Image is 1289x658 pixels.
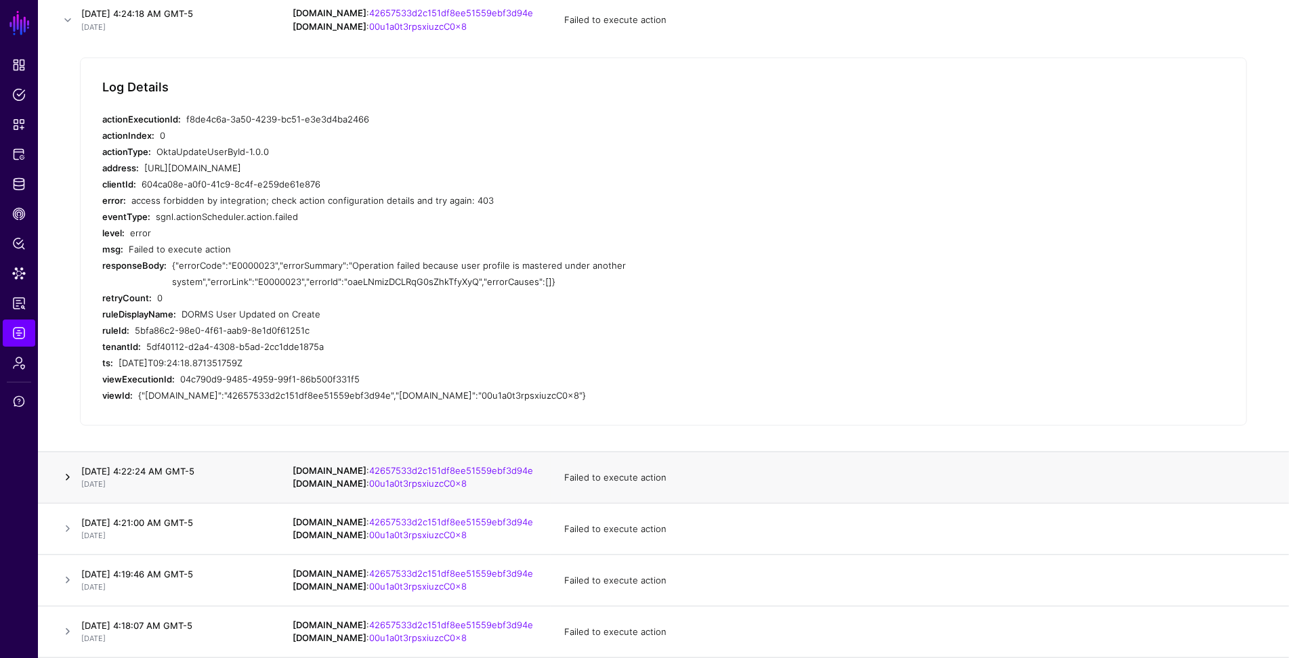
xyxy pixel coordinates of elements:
[3,141,35,168] a: Protected Systems
[142,176,644,192] div: 604ca08e-a0f0-41c9-8c4f-e259de61e876
[12,58,26,72] span: Dashboard
[102,341,141,352] strong: tenantId:
[369,7,533,18] a: 42657533d2c151df8ee51559ebf3d94e
[293,517,366,527] strong: [DOMAIN_NAME]
[12,177,26,191] span: Identity Data Fabric
[369,465,533,476] a: 42657533d2c151df8ee51559ebf3d94e
[102,146,151,157] strong: actionType:
[293,568,366,579] strong: [DOMAIN_NAME]
[102,227,125,238] strong: level:
[293,478,366,489] strong: [DOMAIN_NAME]
[102,244,123,255] strong: msg:
[102,211,150,222] strong: eventType:
[102,357,113,368] strong: ts:
[186,111,644,127] div: f8de4c6a-3a50-4239-bc51-e3e3d4ba2466
[551,503,1289,554] td: Failed to execute action
[279,503,551,554] td: : :
[369,21,467,32] a: 00u1a0t3rpsxiuzcC0x8
[3,230,35,257] a: Policy Lens
[160,127,644,144] div: 0
[119,355,644,371] div: [DATE]T09:24:18.871351759Z
[81,582,266,593] p: [DATE]
[102,309,176,320] strong: ruleDisplayName:
[102,130,154,141] strong: actionIndex:
[3,81,35,108] a: Policies
[131,192,644,209] div: access forbidden by integration; check action configuration details and try again: 403
[172,257,644,290] div: {"errorCode":"E0000023","errorSummary":"Operation failed because user profile is mastered under a...
[81,530,266,542] p: [DATE]
[81,633,266,644] p: [DATE]
[12,356,26,370] span: Admin
[12,326,26,340] span: Logs
[12,88,26,102] span: Policies
[3,111,35,138] a: Snippets
[3,260,35,287] a: Data Lens
[102,260,167,271] strong: responseBody:
[102,325,129,336] strong: ruleId:
[3,290,35,317] a: Access Reporting
[102,390,133,401] strong: viewId:
[12,207,26,221] span: CAEP Hub
[12,395,26,408] span: Support
[369,568,533,579] a: 42657533d2c151df8ee51559ebf3d94e
[81,22,266,33] p: [DATE]
[12,237,26,250] span: Policy Lens
[369,529,467,540] a: 00u1a0t3rpsxiuzcC0x8
[3,320,35,347] a: Logs
[279,554,551,606] td: : :
[369,517,533,527] a: 42657533d2c151df8ee51559ebf3d94e
[293,581,366,592] strong: [DOMAIN_NAME]
[156,144,644,160] div: OktaUpdateUserById-1.0.0
[279,452,551,503] td: : :
[551,452,1289,503] td: Failed to execute action
[146,338,644,355] div: 5df40112-d2a4-4308-b5ad-2cc1dde1875a
[102,114,181,125] strong: actionExecutionId:
[129,241,644,257] div: Failed to execute action
[156,209,644,225] div: sgnl.actionScheduler.action.failed
[102,80,169,95] h5: Log Details
[102,292,152,303] strong: retryCount:
[551,606,1289,657] td: Failed to execute action
[135,322,644,338] div: 5bfa86c2-98e0-4f61-aab9-8e1d0f61251c
[293,632,366,643] strong: [DOMAIN_NAME]
[551,554,1289,606] td: Failed to execute action
[293,7,366,18] strong: [DOMAIN_NAME]
[293,529,366,540] strong: [DOMAIN_NAME]
[182,306,644,322] div: DORMS User Updated on Create
[369,581,467,592] a: 00u1a0t3rpsxiuzcC0x8
[102,162,139,173] strong: address:
[3,51,35,79] a: Dashboard
[293,619,366,630] strong: [DOMAIN_NAME]
[180,371,644,387] div: 04c790d9-9485-4959-99f1-86b500f331f5
[12,267,26,280] span: Data Lens
[369,619,533,630] a: 42657533d2c151df8ee51559ebf3d94e
[138,387,644,403] div: {"[DOMAIN_NAME]":"42657533d2c151df8ee51559ebf3d94e","[DOMAIN_NAME]":"00u1a0t3rpsxiuzcC0x8"}
[293,465,366,476] strong: [DOMAIN_NAME]
[102,179,136,190] strong: clientId:
[369,478,467,489] a: 00u1a0t3rpsxiuzcC0x8
[12,297,26,310] span: Access Reporting
[369,632,467,643] a: 00u1a0t3rpsxiuzcC0x8
[102,374,175,385] strong: viewExecutionId:
[12,148,26,161] span: Protected Systems
[81,465,266,477] h4: [DATE] 4:22:24 AM GMT-5
[3,171,35,198] a: Identity Data Fabric
[3,200,35,227] a: CAEP Hub
[102,195,126,206] strong: error:
[12,118,26,131] span: Snippets
[81,7,266,20] h4: [DATE] 4:24:18 AM GMT-5
[293,21,366,32] strong: [DOMAIN_NAME]
[279,606,551,657] td: : :
[3,349,35,376] a: Admin
[157,290,644,306] div: 0
[81,619,266,632] h4: [DATE] 4:18:07 AM GMT-5
[81,568,266,580] h4: [DATE] 4:19:46 AM GMT-5
[144,160,644,176] div: [URL][DOMAIN_NAME]
[8,8,31,38] a: SGNL
[81,517,266,529] h4: [DATE] 4:21:00 AM GMT-5
[81,479,266,490] p: [DATE]
[130,225,644,241] div: error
